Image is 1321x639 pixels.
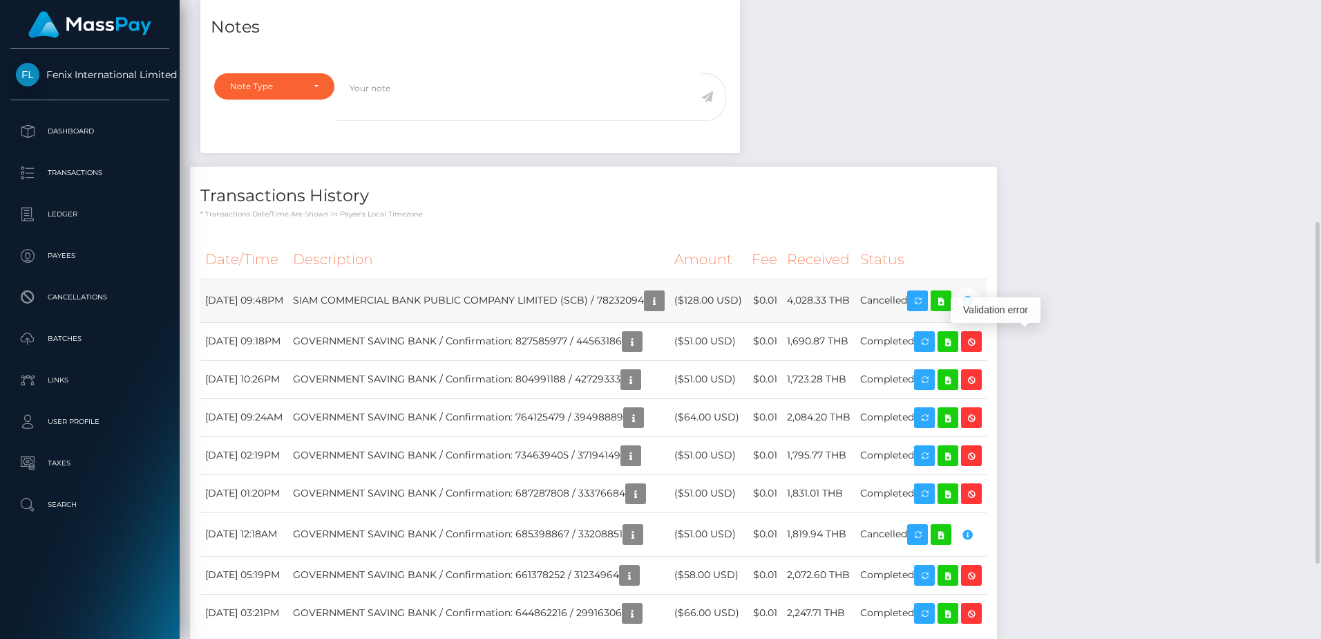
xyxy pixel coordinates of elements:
[10,488,169,522] a: Search
[669,241,747,279] th: Amount
[288,594,669,632] td: GOVERNMENT SAVING BANK / Confirmation: 644862216 / 29916306
[782,436,855,474] td: 1,795.77 THB
[855,322,987,360] td: Completed
[16,453,164,474] p: Taxes
[855,279,987,322] td: Cancelled
[288,512,669,556] td: GOVERNMENT SAVING BANK / Confirmation: 685398867 / 33208851
[747,512,782,556] td: $0.01
[230,81,303,92] div: Note Type
[10,114,169,149] a: Dashboard
[855,512,987,556] td: Cancelled
[747,556,782,594] td: $0.01
[200,512,288,556] td: [DATE] 12:18AM
[782,322,855,360] td: 1,690.87 THB
[782,594,855,632] td: 2,247.71 THB
[782,512,855,556] td: 1,819.94 THB
[747,436,782,474] td: $0.01
[200,474,288,512] td: [DATE] 01:20PM
[10,280,169,315] a: Cancellations
[16,63,39,86] img: Fenix International Limited
[10,68,169,81] span: Fenix International Limited
[200,322,288,360] td: [DATE] 09:18PM
[747,322,782,360] td: $0.01
[288,436,669,474] td: GOVERNMENT SAVING BANK / Confirmation: 734639405 / 37194149
[16,411,164,432] p: User Profile
[782,398,855,436] td: 2,084.20 THB
[200,594,288,632] td: [DATE] 03:21PM
[200,209,987,219] p: * Transactions date/time are shown in payee's local timezone
[951,297,1040,323] div: Validation error
[747,398,782,436] td: $0.01
[200,241,288,279] th: Date/Time
[288,360,669,398] td: GOVERNMENT SAVING BANK / Confirmation: 804991188 / 42729333
[782,241,855,279] th: Received
[669,594,747,632] td: ($66.00 USD)
[200,279,288,322] td: [DATE] 09:48PM
[782,279,855,322] td: 4,028.33 THB
[855,398,987,436] td: Completed
[747,474,782,512] td: $0.01
[288,322,669,360] td: GOVERNMENT SAVING BANK / Confirmation: 827585977 / 44563186
[855,360,987,398] td: Completed
[10,446,169,481] a: Taxes
[200,360,288,398] td: [DATE] 10:26PM
[782,360,855,398] td: 1,723.28 THB
[669,436,747,474] td: ($51.00 USD)
[10,322,169,356] a: Batches
[669,512,747,556] td: ($51.00 USD)
[288,398,669,436] td: GOVERNMENT SAVING BANK / Confirmation: 764125479 / 39498889
[28,11,151,38] img: MassPay Logo
[782,556,855,594] td: 2,072.60 THB
[855,436,987,474] td: Completed
[669,360,747,398] td: ($51.00 USD)
[200,556,288,594] td: [DATE] 05:19PM
[200,398,288,436] td: [DATE] 09:24AM
[855,241,987,279] th: Status
[16,121,164,142] p: Dashboard
[669,279,747,322] td: ($128.00 USD)
[211,15,730,39] h4: Notes
[10,363,169,398] a: Links
[855,556,987,594] td: Completed
[669,322,747,360] td: ($51.00 USD)
[288,556,669,594] td: GOVERNMENT SAVING BANK / Confirmation: 661378252 / 31234964
[747,594,782,632] td: $0.01
[214,73,334,100] button: Note Type
[669,398,747,436] td: ($64.00 USD)
[747,279,782,322] td: $0.01
[200,436,288,474] td: [DATE] 02:19PM
[669,474,747,512] td: ($51.00 USD)
[16,287,164,308] p: Cancellations
[855,474,987,512] td: Completed
[288,241,669,279] th: Description
[288,474,669,512] td: GOVERNMENT SAVING BANK / Confirmation: 687287808 / 33376684
[16,494,164,515] p: Search
[669,556,747,594] td: ($58.00 USD)
[16,204,164,225] p: Ledger
[16,246,164,266] p: Payees
[16,328,164,349] p: Batches
[288,279,669,322] td: SIAM COMMERCIAL BANK PUBLIC COMPANY LIMITED (SCB) / 78232094
[747,241,782,279] th: Fee
[16,370,164,391] p: Links
[10,239,169,273] a: Payees
[782,474,855,512] td: 1,831.01 THB
[10,197,169,232] a: Ledger
[16,163,164,183] p: Transactions
[747,360,782,398] td: $0.01
[10,405,169,439] a: User Profile
[10,156,169,190] a: Transactions
[200,184,987,208] h4: Transactions History
[855,594,987,632] td: Completed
